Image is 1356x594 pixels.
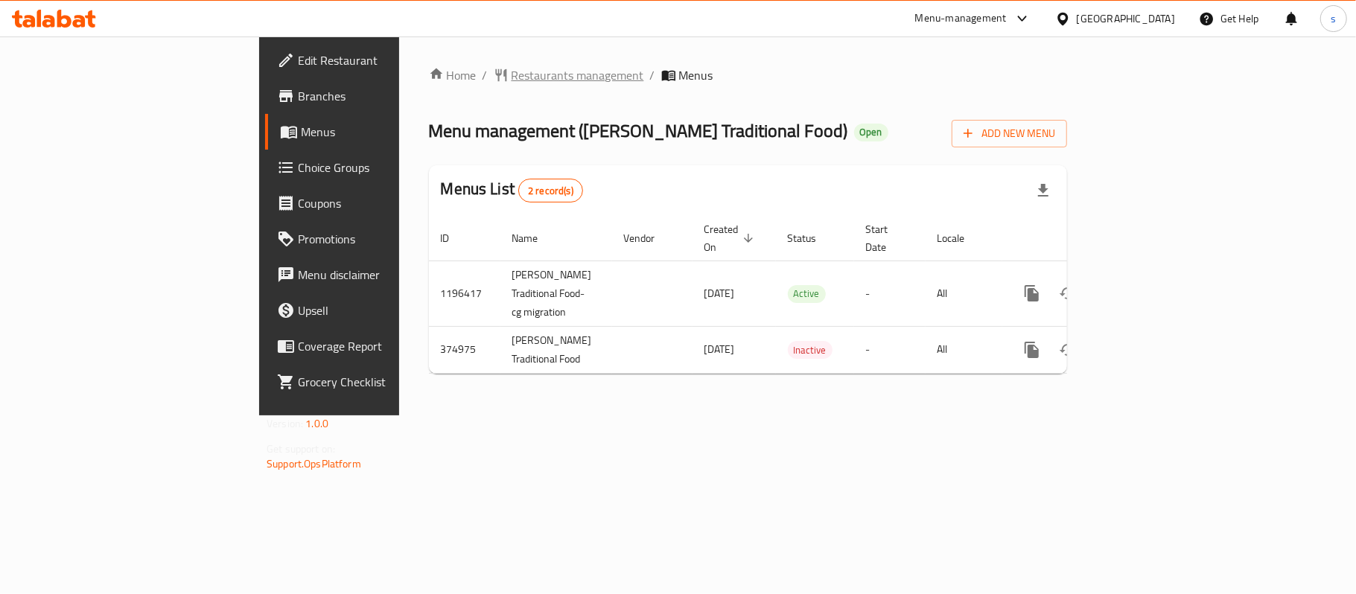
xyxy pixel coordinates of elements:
span: Menu disclaimer [298,266,474,284]
span: Menu management ( [PERSON_NAME] Traditional Food ) [429,114,848,147]
span: Coupons [298,194,474,212]
a: Upsell [265,293,486,328]
span: [DATE] [704,284,735,303]
a: Grocery Checklist [265,364,486,400]
a: Edit Restaurant [265,42,486,78]
button: Add New Menu [952,120,1067,147]
td: All [926,326,1002,373]
div: Inactive [788,341,833,359]
a: Choice Groups [265,150,486,185]
span: Edit Restaurant [298,51,474,69]
td: [PERSON_NAME] Traditional Food-cg migration [500,261,612,326]
a: Restaurants management [494,66,644,84]
span: Name [512,229,558,247]
button: more [1014,332,1050,368]
a: Menu disclaimer [265,257,486,293]
a: Coupons [265,185,486,221]
span: Add New Menu [964,124,1055,143]
nav: breadcrumb [429,66,1067,84]
span: Open [854,126,888,138]
span: Menus [301,123,474,141]
div: Open [854,124,888,141]
td: [PERSON_NAME] Traditional Food [500,326,612,373]
div: Active [788,285,826,303]
span: Version: [267,414,303,433]
a: Coverage Report [265,328,486,364]
td: All [926,261,1002,326]
span: Get support on: [267,439,335,459]
span: Choice Groups [298,159,474,176]
button: Change Status [1050,275,1086,311]
span: [DATE] [704,339,735,359]
span: Upsell [298,301,474,319]
span: Active [788,285,826,302]
span: Locale [938,229,984,247]
span: Created On [704,220,758,256]
button: Change Status [1050,332,1086,368]
td: - [854,261,926,326]
span: 2 record(s) [519,184,582,198]
span: Inactive [788,342,833,359]
div: Total records count [518,179,583,202]
a: Menus [265,114,486,150]
span: Coverage Report [298,337,474,355]
th: Actions [1002,216,1169,261]
span: Promotions [298,230,474,248]
span: Restaurants management [512,66,644,84]
a: Branches [265,78,486,114]
span: Menus [679,66,713,84]
span: Branches [298,87,474,105]
table: enhanced table [429,216,1169,374]
span: Status [788,229,836,247]
li: / [650,66,655,84]
div: Export file [1025,173,1061,208]
div: Menu-management [915,10,1007,28]
a: Support.OpsPlatform [267,454,361,473]
td: - [854,326,926,373]
h2: Menus List [441,178,583,202]
div: [GEOGRAPHIC_DATA] [1077,10,1175,27]
span: ID [441,229,469,247]
span: 1.0.0 [305,414,328,433]
span: Grocery Checklist [298,373,474,391]
span: Vendor [624,229,675,247]
button: more [1014,275,1050,311]
span: s [1331,10,1336,27]
a: Promotions [265,221,486,257]
span: Start Date [866,220,908,256]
